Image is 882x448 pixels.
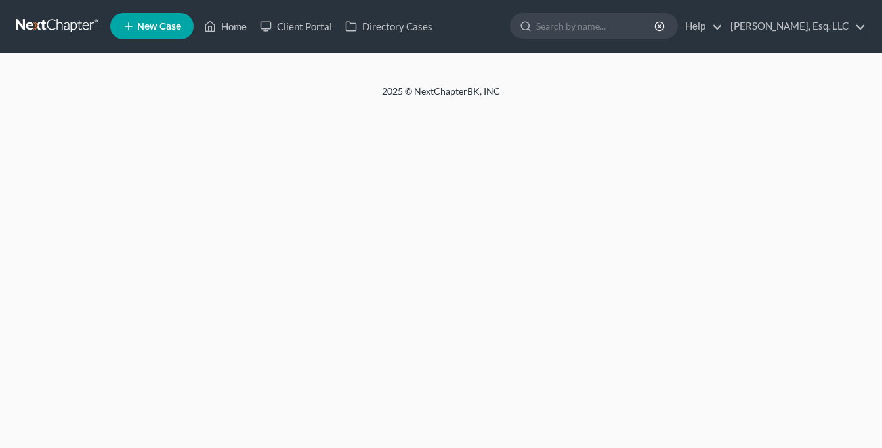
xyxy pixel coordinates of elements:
a: Directory Cases [339,14,439,38]
span: New Case [137,22,181,32]
a: [PERSON_NAME], Esq. LLC [724,14,866,38]
input: Search by name... [536,14,656,38]
a: Home [198,14,253,38]
div: 2025 © NextChapterBK, INC [67,85,815,108]
a: Client Portal [253,14,339,38]
a: Help [679,14,723,38]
